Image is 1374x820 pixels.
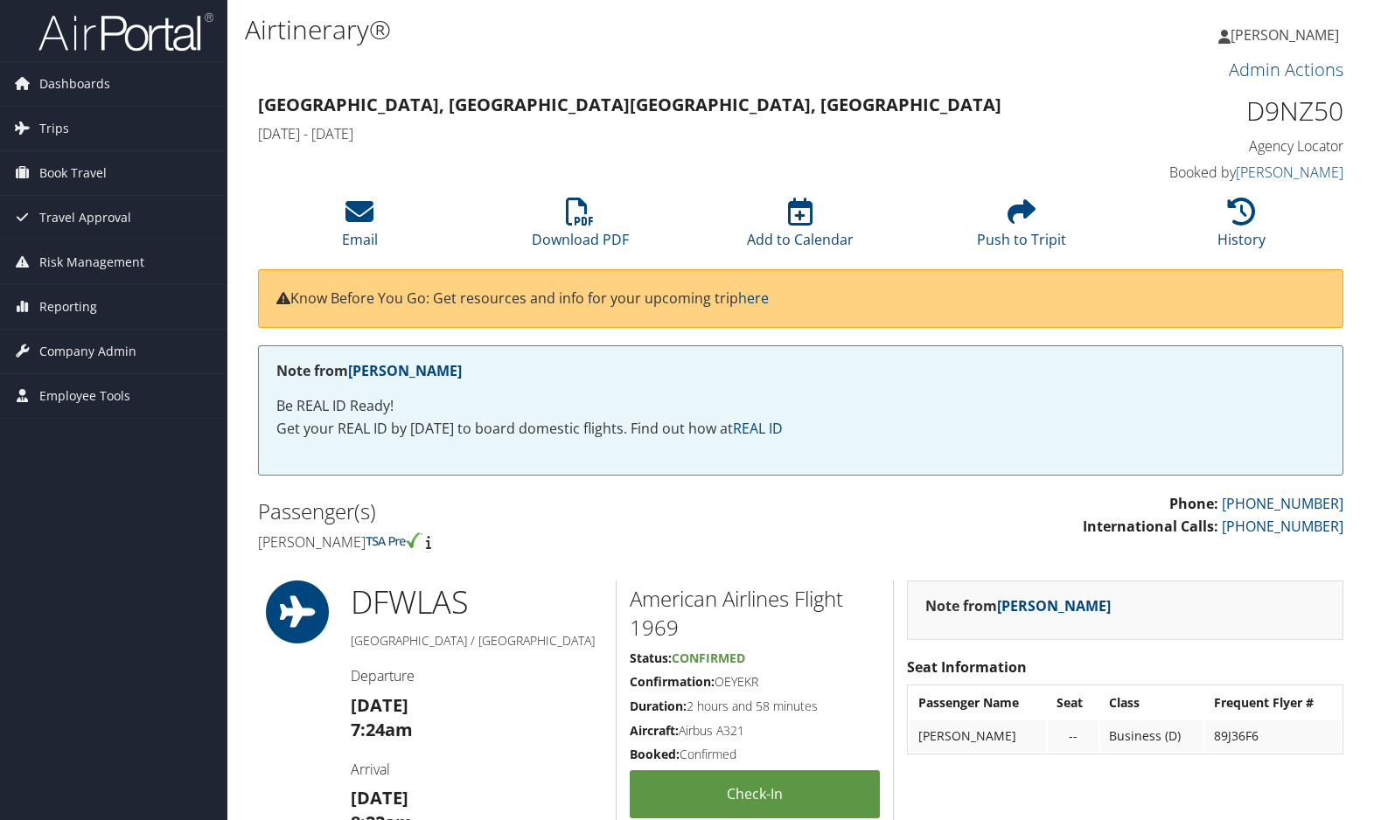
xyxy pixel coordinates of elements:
strong: Seat Information [907,657,1027,677]
th: Passenger Name [910,687,1046,719]
p: Know Before You Go: Get resources and info for your upcoming trip [276,288,1325,310]
span: Employee Tools [39,374,130,418]
a: [PERSON_NAME] [1218,9,1357,61]
a: [PERSON_NAME] [348,361,462,380]
h2: Passenger(s) [258,497,788,526]
strong: [DATE] [351,693,408,717]
span: Reporting [39,285,97,329]
a: here [738,288,769,308]
h4: [PERSON_NAME] [258,532,788,552]
a: Check-in [630,770,881,818]
span: Confirmed [672,650,745,666]
a: Email [342,207,378,249]
span: Travel Approval [39,196,131,240]
strong: Booked: [630,746,680,762]
h4: Booked by [1092,163,1343,182]
strong: Duration: [630,698,687,714]
span: [PERSON_NAME] [1231,25,1339,45]
a: [PHONE_NUMBER] [1222,517,1343,536]
a: [PERSON_NAME] [1236,163,1343,182]
div: -- [1057,728,1090,744]
td: 89J36F6 [1205,720,1341,752]
strong: [DATE] [351,786,408,810]
a: Push to Tripit [977,207,1066,249]
a: Download PDF [532,207,629,249]
span: Trips [39,107,69,150]
span: Book Travel [39,151,107,195]
th: Seat [1048,687,1099,719]
a: History [1217,207,1266,249]
h5: Airbus A321 [630,722,881,740]
span: Dashboards [39,62,110,106]
h4: Departure [351,666,603,685]
a: [PHONE_NUMBER] [1222,494,1343,513]
h1: DFW LAS [351,580,603,624]
th: Frequent Flyer # [1205,687,1341,719]
h5: OEYEKR [630,673,881,691]
td: Business (D) [1100,720,1203,752]
a: REAL ID [733,419,783,438]
a: Admin Actions [1229,58,1343,81]
h2: American Airlines Flight 1969 [630,584,881,643]
h1: D9NZ50 [1092,93,1343,129]
strong: [GEOGRAPHIC_DATA], [GEOGRAPHIC_DATA] [GEOGRAPHIC_DATA], [GEOGRAPHIC_DATA] [258,93,1001,116]
strong: International Calls: [1083,517,1218,536]
h5: Confirmed [630,746,881,763]
strong: Aircraft: [630,722,679,739]
strong: Status: [630,650,672,666]
h4: Arrival [351,760,603,779]
img: tsa-precheck.png [366,532,422,548]
a: Add to Calendar [747,207,854,249]
h5: 2 hours and 58 minutes [630,698,881,715]
h4: Agency Locator [1092,136,1343,156]
strong: Confirmation: [630,673,715,690]
th: Class [1100,687,1203,719]
h4: [DATE] - [DATE] [258,124,1065,143]
strong: Phone: [1169,494,1218,513]
strong: Note from [925,596,1111,615]
span: Company Admin [39,330,136,373]
strong: 7:24am [351,718,413,741]
img: airportal-logo.png [38,11,213,52]
h1: Airtinerary® [245,11,986,48]
p: Be REAL ID Ready! Get your REAL ID by [DATE] to board domestic flights. Find out how at [276,395,1325,440]
h5: [GEOGRAPHIC_DATA] / [GEOGRAPHIC_DATA] [351,632,603,650]
span: Risk Management [39,240,144,284]
strong: Note from [276,361,462,380]
td: [PERSON_NAME] [910,720,1046,752]
a: [PERSON_NAME] [997,596,1111,615]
